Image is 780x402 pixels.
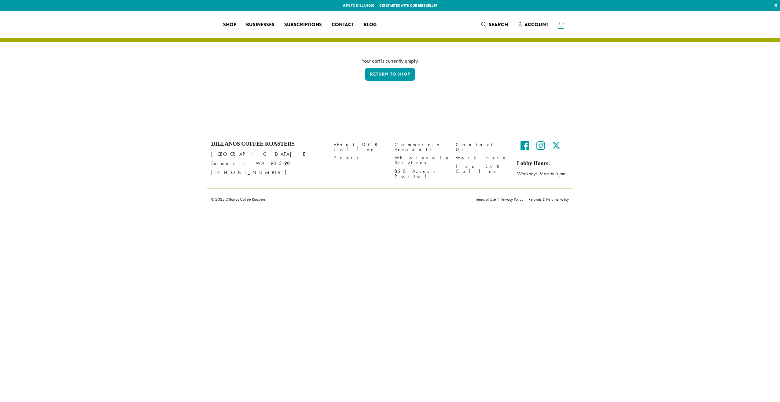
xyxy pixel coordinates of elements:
[456,162,508,175] a: Find DCR Coffee
[395,167,447,180] a: B2B Access Portal
[476,20,513,30] a: Search
[216,57,564,65] div: Your cart is currently empty.
[499,197,526,201] a: Privacy Policy
[489,21,508,28] span: Search
[475,197,499,201] a: Terms of Use
[211,141,324,147] h4: Dillanos Coffee Roasters
[456,154,508,162] a: Work Here
[395,141,447,154] a: Commercial Accounts
[246,21,274,29] span: Businesses
[211,197,466,201] p: © 2025 Dillanos Coffee Roasters.
[365,68,415,81] a: Return to shop
[395,154,447,167] a: Wholesale Services
[364,21,377,29] span: Blog
[379,3,437,8] a: Get started with our best seller
[524,21,548,28] span: Account
[526,197,569,201] a: Refunds & Returns Policy
[211,150,324,177] p: [GEOGRAPHIC_DATA] E Sumner, WA 98390 [PHONE_NUMBER]
[284,21,322,29] span: Subscriptions
[333,141,385,154] a: About DCR Coffee
[517,170,565,177] em: Weekdays 9 am to 5 pm
[223,21,236,29] span: Shop
[333,154,385,162] a: Press
[456,141,508,154] a: Contact Us
[218,20,241,30] a: Shop
[517,160,569,167] h5: Lobby Hours:
[332,21,354,29] span: Contact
